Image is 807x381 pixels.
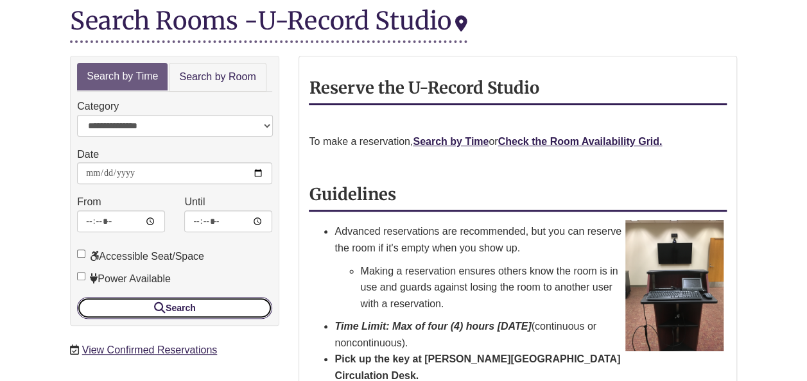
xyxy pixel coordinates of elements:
[309,133,726,150] p: To make a reservation, or
[334,318,726,351] li: (continuous or noncontinuous).
[184,194,205,210] label: Until
[413,136,489,147] a: Search by Time
[77,194,101,210] label: From
[498,136,663,147] a: Check the Room Availability Grid.
[77,250,85,258] input: Accessible Seat/Space
[334,223,726,256] p: Advanced reservations are recommended, but you can reserve the room if it's empty when you show up.
[169,63,266,92] a: Search by Room
[77,297,272,319] button: Search
[258,5,467,36] div: U-Record Studio
[309,78,539,98] strong: Reserve the U-Record Studio
[70,7,467,43] div: Search Rooms -
[77,146,99,163] label: Date
[309,184,395,205] strong: Guidelines
[77,248,204,265] label: Accessible Seat/Space
[334,353,620,381] strong: Pick up the key at [PERSON_NAME][GEOGRAPHIC_DATA] Circulation Desk.
[360,263,726,312] p: Making a reservation ensures others know the room is in use and guards against losing the room to...
[334,321,531,332] strong: Time Limit: Max of four (4) hours [DATE]
[77,271,171,287] label: Power Available
[77,98,119,115] label: Category
[77,272,85,280] input: Power Available
[77,63,168,90] a: Search by Time
[82,344,217,355] a: View Confirmed Reservations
